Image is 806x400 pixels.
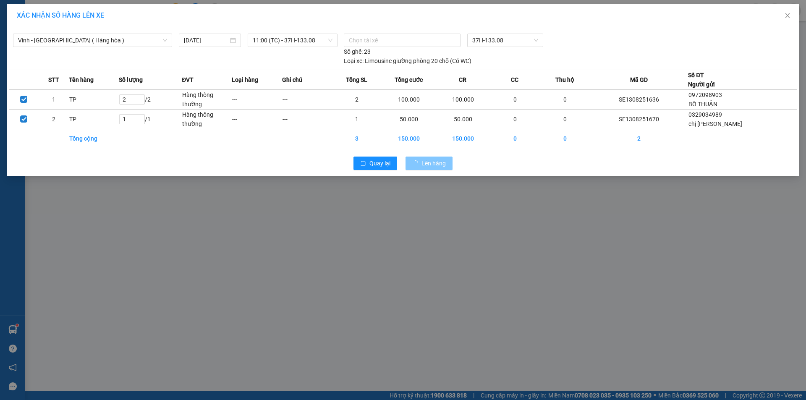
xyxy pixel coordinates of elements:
[346,75,367,84] span: Tổng SL
[412,160,421,166] span: loading
[48,75,59,84] span: STT
[344,47,371,56] div: 23
[406,157,453,170] button: Lên hàng
[332,110,382,129] td: 1
[511,75,518,84] span: CC
[555,75,574,84] span: Thu hộ
[360,160,366,167] span: rollback
[39,110,68,129] td: 2
[13,36,75,64] span: [GEOGRAPHIC_DATA], [GEOGRAPHIC_DATA] ↔ [GEOGRAPHIC_DATA]
[590,110,688,129] td: SE1308251670
[421,159,446,168] span: Lên hàng
[490,129,540,148] td: 0
[332,129,382,148] td: 3
[232,75,258,84] span: Loại hàng
[459,75,466,84] span: CR
[119,90,182,110] td: / 2
[688,120,742,127] span: chị [PERSON_NAME]
[472,34,538,47] span: 37H-133.08
[182,90,232,110] td: Hàng thông thường
[344,56,471,65] div: Limousine giường phòng 20 chỗ (Có WC)
[282,75,302,84] span: Ghi chú
[14,7,74,34] strong: CHUYỂN PHÁT NHANH AN PHÚ QUÝ
[688,71,715,89] div: Số ĐT Người gửi
[18,34,167,47] span: Vinh - Hà Nội ( Hàng hóa )
[540,129,590,148] td: 0
[39,90,68,110] td: 1
[182,110,232,129] td: Hàng thông thường
[332,90,382,110] td: 2
[688,92,722,98] span: 0972098903
[282,110,332,129] td: ---
[69,110,119,129] td: TP
[490,110,540,129] td: 0
[590,90,688,110] td: SE1308251636
[282,90,332,110] td: ---
[540,110,590,129] td: 0
[344,56,364,65] span: Loại xe:
[69,75,94,84] span: Tên hàng
[490,90,540,110] td: 0
[688,111,722,118] span: 0329034989
[776,4,799,28] button: Close
[4,45,12,87] img: logo
[17,11,104,19] span: XÁC NHẬN SỐ HÀNG LÊN XE
[69,129,119,148] td: Tổng cộng
[69,90,119,110] td: TP
[353,157,397,170] button: rollbackQuay lại
[436,90,490,110] td: 100.000
[395,75,423,84] span: Tổng cước
[182,75,194,84] span: ĐVT
[382,90,436,110] td: 100.000
[119,75,143,84] span: Số lượng
[344,47,363,56] span: Số ghế:
[784,12,791,19] span: close
[253,34,332,47] span: 11:00 (TC) - 37H-133.08
[540,90,590,110] td: 0
[382,129,436,148] td: 150.000
[119,110,182,129] td: / 1
[688,101,717,107] span: BỐ THUẬN
[232,110,282,129] td: ---
[184,36,228,45] input: 13/08/2025
[590,129,688,148] td: 2
[436,110,490,129] td: 50.000
[369,159,390,168] span: Quay lại
[382,110,436,129] td: 50.000
[436,129,490,148] td: 150.000
[630,75,648,84] span: Mã GD
[232,90,282,110] td: ---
